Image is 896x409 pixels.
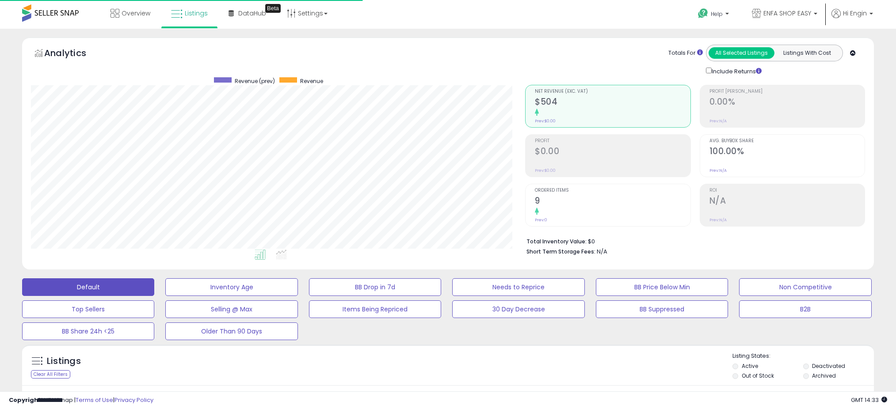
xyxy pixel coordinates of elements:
[709,146,865,158] h2: 100.00%
[709,118,727,124] small: Prev: N/A
[709,97,865,109] h2: 0.00%
[535,188,690,193] span: Ordered Items
[526,235,858,246] li: $0
[47,355,81,367] h5: Listings
[698,8,709,19] i: Get Help
[668,49,703,57] div: Totals For
[9,396,41,404] strong: Copyright
[452,300,584,318] button: 30 Day Decrease
[812,372,836,379] label: Archived
[526,248,595,255] b: Short Term Storage Fees:
[709,168,727,173] small: Prev: N/A
[699,66,772,76] div: Include Returns
[22,278,154,296] button: Default
[596,278,728,296] button: BB Price Below Min
[22,300,154,318] button: Top Sellers
[535,217,547,223] small: Prev: 0
[732,352,874,360] p: Listing States:
[452,278,584,296] button: Needs to Reprice
[526,238,587,245] b: Total Inventory Value:
[843,9,867,18] span: Hi Engin
[709,217,727,223] small: Prev: N/A
[742,372,774,379] label: Out of Stock
[165,300,297,318] button: Selling @ Max
[309,300,441,318] button: Items Being Repriced
[709,47,774,59] button: All Selected Listings
[774,47,840,59] button: Listings With Cost
[763,9,811,18] span: ENFA SHOP EASY
[535,168,556,173] small: Prev: $0.00
[596,300,728,318] button: BB Suppressed
[709,196,865,208] h2: N/A
[709,188,865,193] span: ROI
[235,77,275,85] span: Revenue (prev)
[22,322,154,340] button: BB Share 24h <25
[597,247,607,256] span: N/A
[165,322,297,340] button: Older Than 90 Days
[265,4,281,13] div: Tooltip anchor
[31,370,70,379] div: Clear All Filters
[185,9,208,18] span: Listings
[709,89,865,94] span: Profit [PERSON_NAME]
[742,362,758,370] label: Active
[691,1,738,29] a: Help
[709,139,865,144] span: Avg. Buybox Share
[44,47,103,61] h5: Analytics
[535,89,690,94] span: Net Revenue (Exc. VAT)
[535,118,556,124] small: Prev: $0.00
[535,146,690,158] h2: $0.00
[831,9,873,29] a: Hi Engin
[300,77,323,85] span: Revenue
[165,278,297,296] button: Inventory Age
[238,9,266,18] span: DataHub
[9,396,153,405] div: seller snap | |
[739,300,871,318] button: B2B
[535,196,690,208] h2: 9
[122,9,150,18] span: Overview
[309,278,441,296] button: BB Drop in 7d
[711,10,723,18] span: Help
[535,97,690,109] h2: $504
[812,362,845,370] label: Deactivated
[851,396,887,404] span: 2025-08-13 14:33 GMT
[739,278,871,296] button: Non Competitive
[535,139,690,144] span: Profit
